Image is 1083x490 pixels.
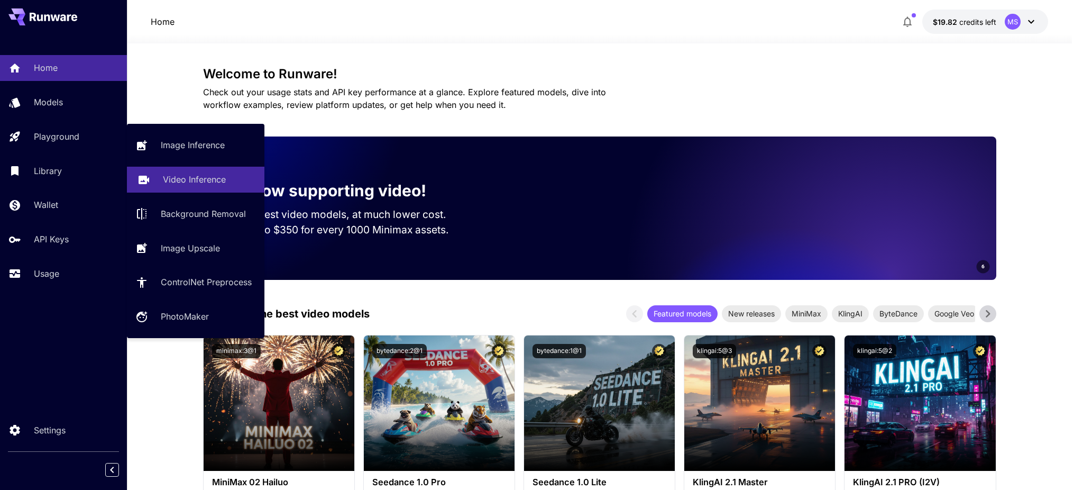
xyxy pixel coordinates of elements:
[34,96,63,108] p: Models
[203,306,370,322] p: Test drive the best video models
[785,308,828,319] span: MiniMax
[34,165,62,177] p: Library
[163,173,226,186] p: Video Inference
[161,310,209,323] p: PhotoMaker
[250,179,426,203] p: Now supporting video!
[220,222,466,238] p: Save up to $350 for every 1000 Minimax assets.
[161,276,252,288] p: ControlNet Preprocess
[204,335,354,471] img: alt
[684,335,835,471] img: alt
[34,61,58,74] p: Home
[113,460,127,479] div: Collapse sidebar
[127,269,264,295] a: ControlNet Preprocess
[959,17,996,26] span: credits left
[647,308,718,319] span: Featured models
[693,477,827,487] h3: KlingAI 2.1 Master
[973,344,987,358] button: Certified Model – Vetted for best performance and includes a commercial license.
[832,308,869,319] span: KlingAI
[533,344,586,358] button: bytedance:1@1
[364,335,515,471] img: alt
[873,308,924,319] span: ByteDance
[212,344,261,358] button: minimax:3@1
[853,344,896,358] button: klingai:5@2
[151,15,175,28] nav: breadcrumb
[161,242,220,255] p: Image Upscale
[127,235,264,261] a: Image Upscale
[151,15,175,28] p: Home
[34,424,66,437] p: Settings
[34,130,79,143] p: Playground
[203,87,606,110] span: Check out your usage stats and API key performance at a glance. Explore featured models, dive int...
[845,335,995,471] img: alt
[922,10,1048,34] button: $19.81921
[722,308,781,319] span: New releases
[203,67,996,81] h3: Welcome to Runware!
[812,344,827,358] button: Certified Model – Vetted for best performance and includes a commercial license.
[127,201,264,227] a: Background Removal
[161,207,246,220] p: Background Removal
[928,308,980,319] span: Google Veo
[127,304,264,330] a: PhotoMaker
[533,477,666,487] h3: Seedance 1.0 Lite
[212,477,346,487] h3: MiniMax 02 Hailuo
[127,132,264,158] a: Image Inference
[372,477,506,487] h3: Seedance 1.0 Pro
[1005,14,1021,30] div: MS
[524,335,675,471] img: alt
[161,139,225,151] p: Image Inference
[853,477,987,487] h3: KlingAI 2.1 PRO (I2V)
[127,167,264,193] a: Video Inference
[981,262,985,270] span: 6
[34,267,59,280] p: Usage
[220,207,466,222] p: Run the best video models, at much lower cost.
[105,463,119,477] button: Collapse sidebar
[933,17,959,26] span: $19.82
[933,16,996,28] div: $19.81921
[693,344,736,358] button: klingai:5@3
[332,344,346,358] button: Certified Model – Vetted for best performance and includes a commercial license.
[34,233,69,246] p: API Keys
[372,344,427,358] button: bytedance:2@1
[34,198,58,211] p: Wallet
[652,344,666,358] button: Certified Model – Vetted for best performance and includes a commercial license.
[492,344,506,358] button: Certified Model – Vetted for best performance and includes a commercial license.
